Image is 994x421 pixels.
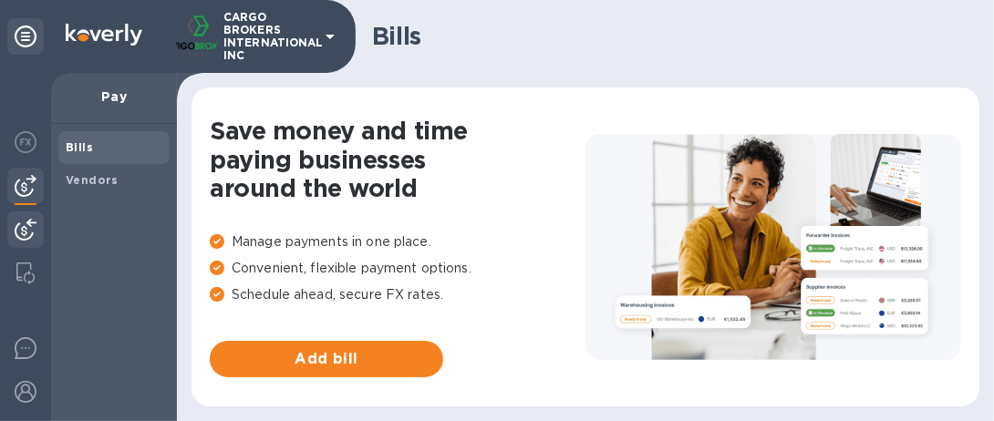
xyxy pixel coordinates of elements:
[223,11,315,62] p: CARGO BROKERS INTERNATIONAL INC
[210,232,585,252] p: Manage payments in one place.
[210,259,585,278] p: Convenient, flexible payment options.
[372,22,965,51] h1: Bills
[66,140,93,154] b: Bills
[7,18,44,55] div: Unpin categories
[224,348,429,370] span: Add bill
[15,131,36,153] img: Foreign exchange
[210,285,585,304] p: Schedule ahead, secure FX rates.
[66,87,162,106] p: Pay
[66,24,142,46] img: Logo
[210,341,443,377] button: Add bill
[66,173,119,187] b: Vendors
[210,117,585,203] h1: Save money and time paying businesses around the world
